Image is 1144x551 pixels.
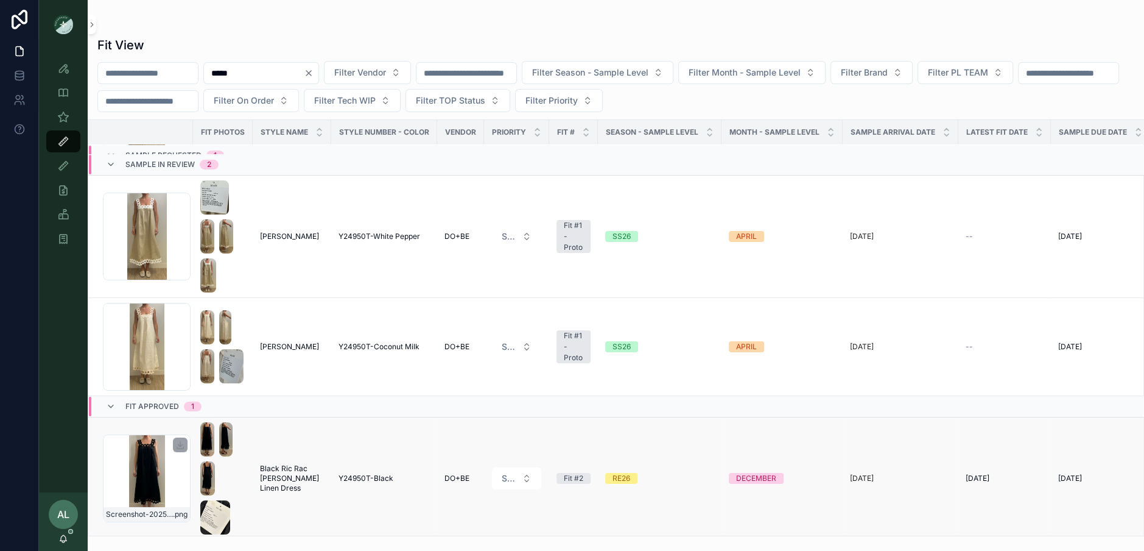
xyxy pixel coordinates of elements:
div: RE26 [612,473,630,484]
a: SS26 [605,231,714,242]
span: Select a HP FIT LEVEL [502,230,517,243]
button: Select Button [492,336,541,358]
span: Fit Approved [125,402,179,411]
span: Filter PL TEAM [928,66,988,79]
button: Select Button [324,61,411,84]
span: MONTH - SAMPLE LEVEL [729,127,819,137]
span: Fit Photos [201,127,245,137]
a: DO+BE [444,474,477,483]
span: .png [173,510,188,519]
span: Style Number - Color [339,127,429,137]
button: Select Button [304,89,401,112]
span: Filter Tech WIP [314,94,376,107]
a: DO+BE [444,342,477,352]
button: Select Button [522,61,673,84]
span: Sample Requested [125,151,202,160]
span: PRIORITY [492,127,526,137]
a: Screenshot-2025-08-20-at-3.34.08-PM.pngScreenshot-2025-08-20-at-3.34.04-PM.pngScreenshot-2025-08-... [200,180,245,293]
span: Filter TOP Status [416,94,485,107]
span: Fit # [557,127,575,137]
span: DO+BE [444,342,469,352]
button: Clear [304,68,318,78]
a: [DATE] [1058,342,1143,352]
span: Season - Sample Level [606,127,698,137]
span: STYLE NAME [261,127,308,137]
a: [DATE] [1058,474,1143,483]
button: Select Button [492,226,541,247]
img: Screenshot-2025-08-20-at-3.34.08-PM.png [200,180,229,215]
a: Y24950T-Coconut Milk [339,342,430,352]
span: DO+BE [444,474,469,483]
h1: Fit View [97,37,144,54]
span: [PERSON_NAME] [260,342,319,352]
span: [DATE] [1058,232,1082,241]
span: Select a HP FIT LEVEL [502,472,517,485]
div: scrollable content [39,49,88,266]
span: Y24950T-Black [339,474,393,483]
span: AL [57,507,69,522]
div: Fit #1 - Proto [564,330,583,363]
a: Fit #1 - Proto [556,330,591,363]
span: [DATE] [966,474,989,483]
a: [DATE] [850,342,951,352]
img: Screenshot-2025-08-20-at-3.33.01-PM.png [219,310,231,344]
a: Black Ric Rac [PERSON_NAME] Linen Dress [260,464,324,493]
div: APRIL [736,341,757,352]
a: [DATE] [850,474,951,483]
img: Screenshot-2025-08-20-at-3.34.04-PM.png [200,219,214,254]
a: Fit #1 - Proto [556,220,591,253]
a: [DATE] [1058,232,1143,241]
a: Screenshot-2025-08-20-at-3.32.58-PM.pngScreenshot-2025-08-20-at-3.33.01-PM.pngScreenshot-2025-08-... [200,310,245,383]
a: APRIL [729,341,835,352]
div: 1 [214,151,217,160]
div: Fit #1 - Proto [564,220,583,253]
a: SS26 [605,341,714,352]
button: Select Button [830,61,913,84]
img: Screenshot-2025-09-16-at-9.09.02-AM.png [200,461,215,496]
button: Select Button [918,61,1013,84]
a: Screenshot-2025-07-24-at-11.17.13-AM.png [103,435,186,522]
a: DO+BE [444,232,477,241]
a: [DATE] [850,232,951,241]
a: Y24950T-White Pepper [339,232,430,241]
a: DECEMBER [729,473,835,484]
span: Sample Arrival Date [851,127,935,137]
a: [PERSON_NAME] [260,342,324,352]
span: [DATE] [1058,474,1082,483]
a: Screenshot-2025-09-16-at-9.08.55-AM.pngScreenshot-2025-09-16-at-9.08.59-AM.pngScreenshot-2025-09-... [200,422,245,535]
span: Screenshot-2025-07-24-at-11.17.13-AM [106,510,173,519]
a: Fit #2 [556,473,591,484]
a: Select Button [491,335,542,358]
span: -- [966,232,973,241]
span: -- [966,342,973,352]
span: Sample In Review [125,160,195,169]
div: SS26 [612,231,631,242]
span: Filter Season - Sample Level [532,66,648,79]
span: Filter Month - Sample Level [689,66,801,79]
button: Select Button [678,61,826,84]
a: RE26 [605,473,714,484]
img: Screenshot-2025-08-20-at-3.33.59-PM.png [200,258,216,293]
span: [DATE] [1058,342,1082,352]
p: [DATE] [850,342,874,352]
a: [DATE] [966,474,1044,483]
div: SS26 [612,341,631,352]
a: APRIL [729,231,835,242]
p: [DATE] [850,232,874,241]
img: Screenshot-2025-09-16-at-9.09.06-AM.png [200,500,230,535]
span: Y24950T-White Pepper [339,232,420,241]
a: -- [966,342,1044,352]
span: Y24950T-Coconut Milk [339,342,419,352]
img: Screenshot-2025-08-20-at-3.33.08-PM.png [219,349,244,383]
span: Vendor [445,127,476,137]
a: -- [966,232,1044,241]
span: Filter On Order [214,94,274,107]
span: DO+BE [444,232,469,241]
img: Screenshot-2025-09-16-at-9.08.55-AM.png [200,422,214,457]
div: 1 [191,402,194,411]
span: [PERSON_NAME] [260,232,319,241]
div: APRIL [736,231,757,242]
div: DECEMBER [736,473,776,484]
a: Select Button [491,467,542,490]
